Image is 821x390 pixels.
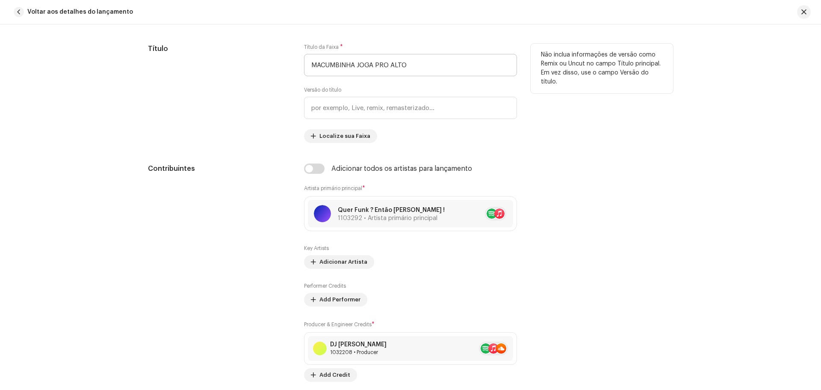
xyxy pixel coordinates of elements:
input: por exemplo, Live, remix, remasterizado... [304,97,517,119]
label: Performer Credits [304,283,346,289]
span: Add Performer [319,291,360,308]
p: Quer Funk ? Então [PERSON_NAME] ! [338,206,445,215]
div: DJ [PERSON_NAME] [330,341,387,348]
p: Não inclua informações de versão como Remix ou Uncut no campo Título principal. Em vez disso, use... [541,51,663,86]
span: 1103292 • Artista primário principal [338,215,437,221]
button: Localize sua Faixa [304,129,377,143]
h5: Título [148,44,290,54]
label: Título da Faixa [304,44,343,51]
button: Add Performer [304,293,367,307]
span: Localize sua Faixa [319,128,370,145]
span: Adicionar Artista [319,253,367,271]
div: Adicionar todos os artistas para lançamento [331,165,472,172]
input: Insira o nome da faixa [304,54,517,76]
small: Artista primário principal [304,186,362,191]
h5: Contribuintes [148,164,290,174]
label: Key Artists [304,245,329,252]
label: Versão do título [304,86,341,93]
small: Producer & Engineer Credits [304,322,372,327]
button: Adicionar Artista [304,255,374,269]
